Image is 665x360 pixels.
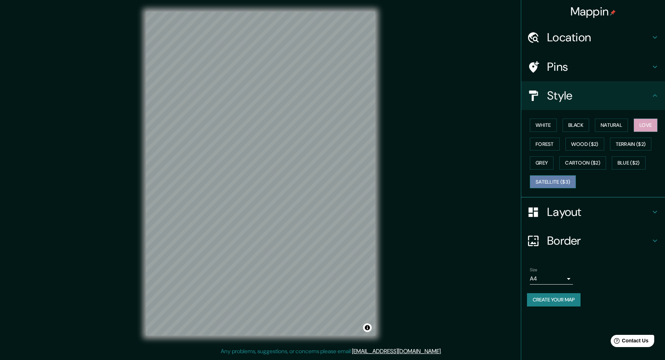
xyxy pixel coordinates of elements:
div: Style [521,81,665,110]
div: . [443,347,444,356]
button: White [530,119,557,132]
h4: Border [547,234,651,248]
h4: Layout [547,205,651,219]
p: Any problems, suggestions, or concerns please email . [221,347,442,356]
button: Black [563,119,590,132]
button: Terrain ($2) [610,138,652,151]
button: Wood ($2) [565,138,604,151]
button: Grey [530,156,554,170]
div: A4 [530,273,573,285]
button: Love [634,119,657,132]
button: Cartoon ($2) [559,156,606,170]
div: Location [521,23,665,52]
div: Border [521,226,665,255]
div: . [442,347,443,356]
h4: Location [547,30,651,45]
h4: Style [547,88,651,103]
a: [EMAIL_ADDRESS][DOMAIN_NAME] [352,347,441,355]
button: Satellite ($3) [530,175,576,189]
label: Size [530,267,537,273]
button: Natural [595,119,628,132]
button: Forest [530,138,560,151]
h4: Pins [547,60,651,74]
button: Toggle attribution [363,323,372,332]
button: Blue ($2) [612,156,646,170]
div: Layout [521,198,665,226]
img: pin-icon.png [610,10,616,15]
canvas: Map [146,11,375,336]
button: Create your map [527,293,581,306]
iframe: Help widget launcher [601,332,657,352]
h4: Mappin [570,4,616,19]
div: Pins [521,52,665,81]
